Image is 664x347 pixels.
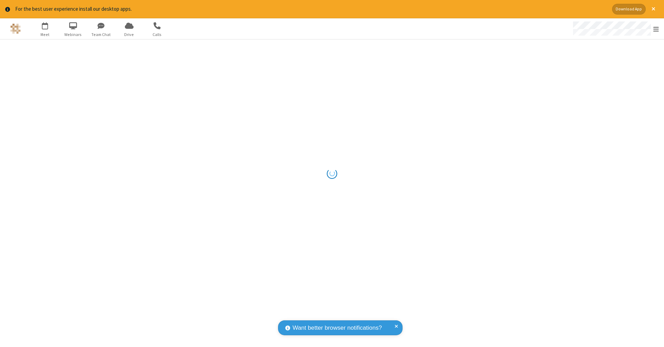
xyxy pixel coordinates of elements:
[648,4,659,15] button: Close alert
[60,31,86,38] span: Webinars
[15,5,607,13] div: For the best user experience install our desktop apps.
[2,18,28,39] button: Logo
[10,24,21,34] img: QA Selenium DO NOT DELETE OR CHANGE
[612,4,646,15] button: Download App
[144,31,170,38] span: Calls
[88,31,114,38] span: Team Chat
[32,31,58,38] span: Meet
[293,323,382,332] span: Want better browser notifications?
[116,31,142,38] span: Drive
[566,18,664,39] div: Open menu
